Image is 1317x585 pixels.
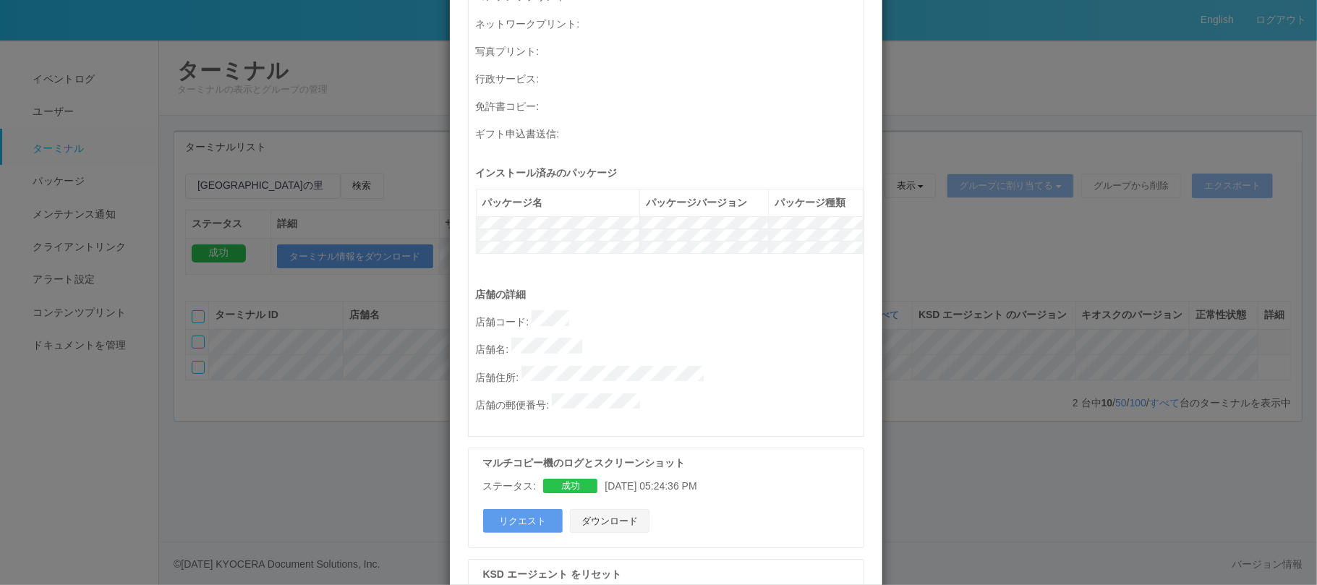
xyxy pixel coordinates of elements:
button: ダウンロード [570,509,649,534]
p: 店舗名 : [476,338,864,358]
p: インストール済みのパッケージ [476,166,864,181]
p: 店舗の郵便番号 : [476,393,864,414]
p: 免許書コピー : [476,95,864,115]
p: ステータス: [483,479,537,494]
p: 店舗住所 : [476,366,864,386]
p: 店舗コード : [476,310,864,330]
button: リクエスト [483,509,563,534]
p: マルチコピー機のログとスクリーンショット [483,456,856,471]
p: KSD エージェント をリセット [483,567,856,582]
p: 店舗の詳細 [476,287,864,302]
p: ギフト申込書送信 : [476,122,864,142]
div: パッケージ名 [482,195,634,210]
p: 写真プリント : [476,40,864,60]
p: ネットワークプリント : [476,12,864,33]
div: [DATE] 05:24:36 PM [483,479,856,494]
p: 行政サービス : [476,67,864,87]
div: パッケージバージョン [646,195,762,210]
div: パッケージ種類 [775,195,857,210]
